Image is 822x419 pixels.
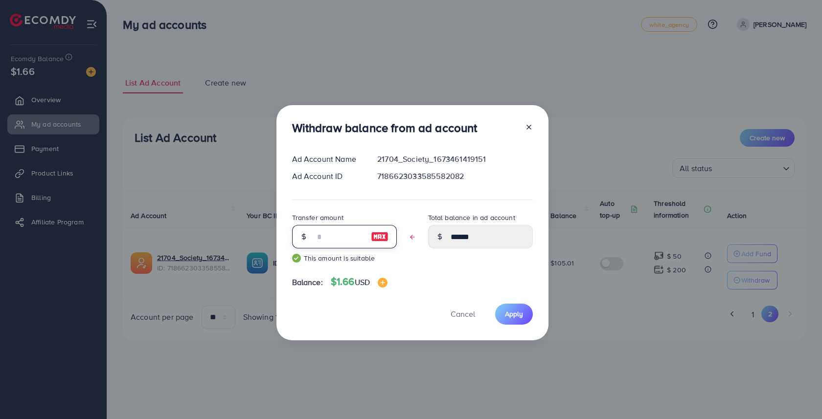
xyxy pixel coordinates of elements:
div: Ad Account Name [284,154,370,165]
iframe: Chat [780,375,815,412]
div: 21704_Society_1673461419151 [369,154,540,165]
img: image [371,231,388,243]
h3: Withdraw balance from ad account [292,121,478,135]
span: Balance: [292,277,323,288]
button: Apply [495,304,533,325]
span: Apply [505,309,523,319]
span: USD [355,277,370,287]
label: Transfer amount [292,213,343,222]
img: image [378,278,388,287]
label: Total balance in ad account [428,213,515,222]
button: Cancel [438,304,487,325]
h4: $1.66 [331,276,388,288]
small: This amount is suitable [292,253,397,263]
div: Ad Account ID [284,171,370,182]
div: 7186623033585582082 [369,171,540,182]
img: guide [292,254,301,263]
span: Cancel [451,309,475,319]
